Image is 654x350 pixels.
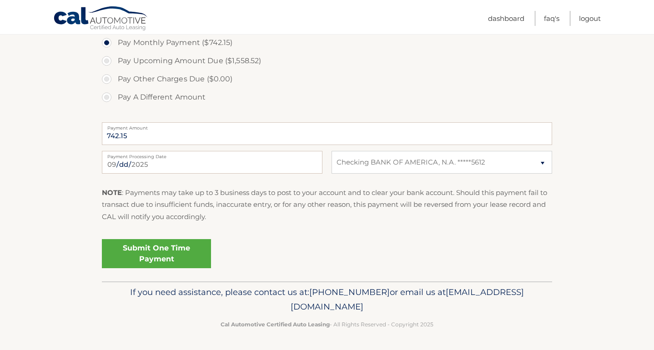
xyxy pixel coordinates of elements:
[102,34,552,52] label: Pay Monthly Payment ($742.15)
[102,122,552,145] input: Payment Amount
[221,321,330,328] strong: Cal Automotive Certified Auto Leasing
[488,11,524,26] a: Dashboard
[102,70,552,88] label: Pay Other Charges Due ($0.00)
[102,88,552,106] label: Pay A Different Amount
[102,239,211,268] a: Submit One Time Payment
[108,320,546,329] p: - All Rights Reserved - Copyright 2025
[102,151,322,158] label: Payment Processing Date
[102,151,322,174] input: Payment Date
[579,11,601,26] a: Logout
[309,287,390,297] span: [PHONE_NUMBER]
[102,187,552,223] p: : Payments may take up to 3 business days to post to your account and to clear your bank account....
[108,285,546,314] p: If you need assistance, please contact us at: or email us at
[102,52,552,70] label: Pay Upcoming Amount Due ($1,558.52)
[53,6,149,32] a: Cal Automotive
[544,11,559,26] a: FAQ's
[102,188,122,197] strong: NOTE
[102,122,552,130] label: Payment Amount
